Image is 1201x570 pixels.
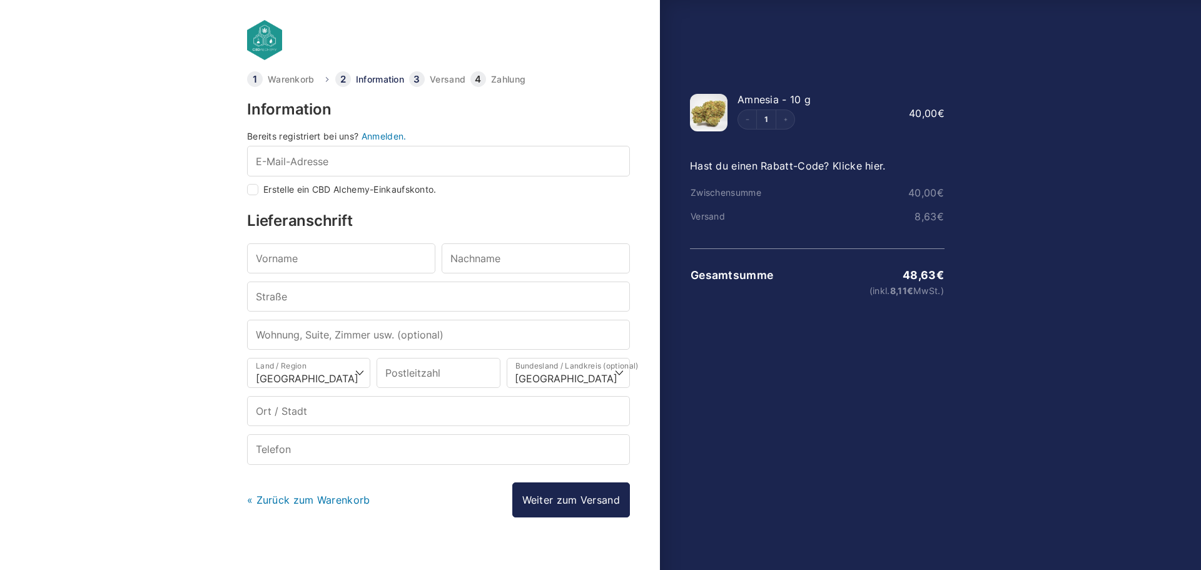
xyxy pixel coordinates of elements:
bdi: 8,63 [915,210,944,223]
bdi: 40,00 [909,107,945,120]
a: Hast du einen Rabatt-Code? Klicke hier. [690,160,886,172]
h3: Information [247,102,630,117]
bdi: 48,63 [903,268,944,282]
button: Increment [776,110,794,129]
input: Telefon [247,434,630,464]
a: Versand [430,75,465,84]
a: Edit [757,116,776,123]
bdi: 40,00 [908,186,944,199]
input: Straße [247,282,630,312]
input: Nachname [442,243,630,273]
a: « Zurück zum Warenkorb [247,494,370,506]
th: Versand [690,211,775,221]
a: Anmelden. [362,131,407,141]
span: Amnesia - 10 g [737,93,811,106]
small: (inkl. MwSt.) [776,287,944,295]
th: Zwischensumme [690,188,775,198]
th: Gesamtsumme [690,269,775,282]
span: € [907,285,913,296]
input: Postleitzahl [377,358,500,388]
a: Zahlung [491,75,525,84]
span: € [938,107,945,120]
h3: Lieferanschrift [247,213,630,228]
label: Erstelle ein CBD Alchemy-Einkaufskonto. [263,185,437,194]
span: € [937,186,944,199]
span: Bereits registriert bei uns? [247,131,358,141]
a: Warenkorb [268,75,315,84]
span: 8,11 [890,285,914,296]
input: Vorname [247,243,435,273]
input: Ort / Stadt [247,396,630,426]
a: Weiter zum Versand [512,482,630,517]
a: Information [356,75,404,84]
span: € [937,210,944,223]
input: Wohnung, Suite, Zimmer usw. (optional) [247,320,630,350]
span: € [936,268,944,282]
button: Decrement [738,110,757,129]
input: E-Mail-Adresse [247,146,630,176]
